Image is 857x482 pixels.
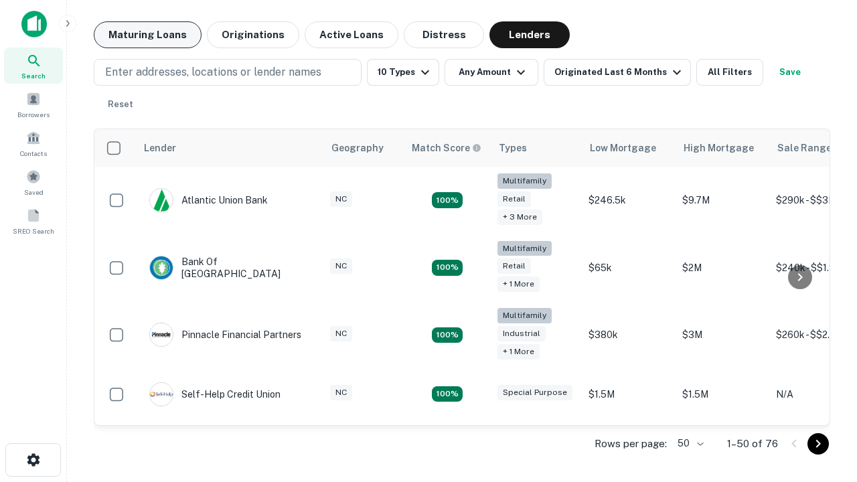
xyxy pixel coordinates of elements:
span: Contacts [20,148,47,159]
div: 50 [672,434,706,453]
img: capitalize-icon.png [21,11,47,37]
div: Matching Properties: 17, hasApolloMatch: undefined [432,260,463,276]
img: picture [150,323,173,346]
div: Bank Of [GEOGRAPHIC_DATA] [149,256,310,280]
td: $2M [676,234,769,302]
div: NC [330,191,352,207]
span: SREO Search [13,226,54,236]
div: + 3 more [497,210,542,225]
div: NC [330,326,352,341]
a: Contacts [4,125,63,161]
p: 1–50 of 76 [727,436,778,452]
div: Pinnacle Financial Partners [149,323,301,347]
th: Lender [136,129,323,167]
button: Reset [99,91,142,118]
button: Originations [207,21,299,48]
th: Capitalize uses an advanced AI algorithm to match your search with the best lender. The match sco... [404,129,491,167]
th: High Mortgage [676,129,769,167]
div: Matching Properties: 14, hasApolloMatch: undefined [432,327,463,343]
button: Any Amount [445,59,538,86]
div: Atlantic Union Bank [149,188,268,212]
p: Rows per page: [595,436,667,452]
img: picture [150,189,173,212]
th: Types [491,129,582,167]
div: Matching Properties: 11, hasApolloMatch: undefined [432,386,463,402]
button: Maturing Loans [94,21,202,48]
div: Low Mortgage [590,140,656,156]
button: Go to next page [807,433,829,455]
h6: Match Score [412,141,479,155]
a: Search [4,48,63,84]
div: Self-help Credit Union [149,382,281,406]
td: $1.5M [676,369,769,420]
div: Multifamily [497,173,552,189]
th: Geography [323,129,404,167]
a: SREO Search [4,203,63,239]
td: $9.7M [676,167,769,234]
button: Save your search to get updates of matches that match your search criteria. [769,59,811,86]
div: + 1 more [497,276,540,292]
div: Industrial [497,326,546,341]
td: $3M [676,301,769,369]
a: Borrowers [4,86,63,123]
div: Multifamily [497,241,552,256]
div: Retail [497,191,531,207]
div: Multifamily [497,308,552,323]
button: Active Loans [305,21,398,48]
div: Geography [331,140,384,156]
div: NC [330,258,352,274]
div: High Mortgage [684,140,754,156]
a: Saved [4,164,63,200]
span: Search [21,70,46,81]
button: Lenders [489,21,570,48]
button: 10 Types [367,59,439,86]
div: Special Purpose [497,385,572,400]
button: Enter addresses, locations or lender names [94,59,362,86]
div: NC [330,385,352,400]
p: Enter addresses, locations or lender names [105,64,321,80]
div: Capitalize uses an advanced AI algorithm to match your search with the best lender. The match sco... [412,141,481,155]
div: Retail [497,258,531,274]
iframe: Chat Widget [790,332,857,396]
button: Originated Last 6 Months [544,59,691,86]
img: picture [150,383,173,406]
div: Lender [144,140,176,156]
td: $246.5k [582,167,676,234]
img: picture [150,256,173,279]
div: Sale Range [777,140,832,156]
button: Distress [404,21,484,48]
div: + 1 more [497,344,540,359]
div: Types [499,140,527,156]
span: Borrowers [17,109,50,120]
td: $1.5M [582,369,676,420]
td: $380k [582,301,676,369]
th: Low Mortgage [582,129,676,167]
div: Originated Last 6 Months [554,64,685,80]
span: Saved [24,187,44,197]
button: All Filters [696,59,763,86]
div: Matching Properties: 10, hasApolloMatch: undefined [432,192,463,208]
td: $65k [582,234,676,302]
